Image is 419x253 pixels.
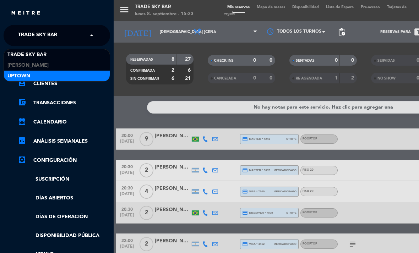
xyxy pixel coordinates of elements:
a: Suscripción [18,175,110,183]
span: pending_actions [337,28,346,36]
a: Disponibilidad pública [18,232,110,240]
i: account_box [18,79,26,87]
i: assessment [18,136,26,145]
i: settings_applications [18,155,26,164]
i: account_balance_wallet [18,98,26,106]
span: [PERSON_NAME] [7,61,49,70]
a: calendar_monthCalendario [18,118,110,126]
i: calendar_month [18,117,26,126]
span: Trade Sky Bar [7,51,47,59]
span: Trade Sky Bar [18,28,57,43]
a: assessmentANÁLISIS SEMANALES [18,137,110,145]
a: Días abiertos [18,194,110,202]
span: Uptown [7,72,30,80]
a: account_balance_walletTransacciones [18,99,110,107]
a: account_boxClientes [18,79,110,88]
img: MEITRE [11,11,41,16]
a: Configuración [18,156,110,165]
a: Días de Operación [18,213,110,221]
